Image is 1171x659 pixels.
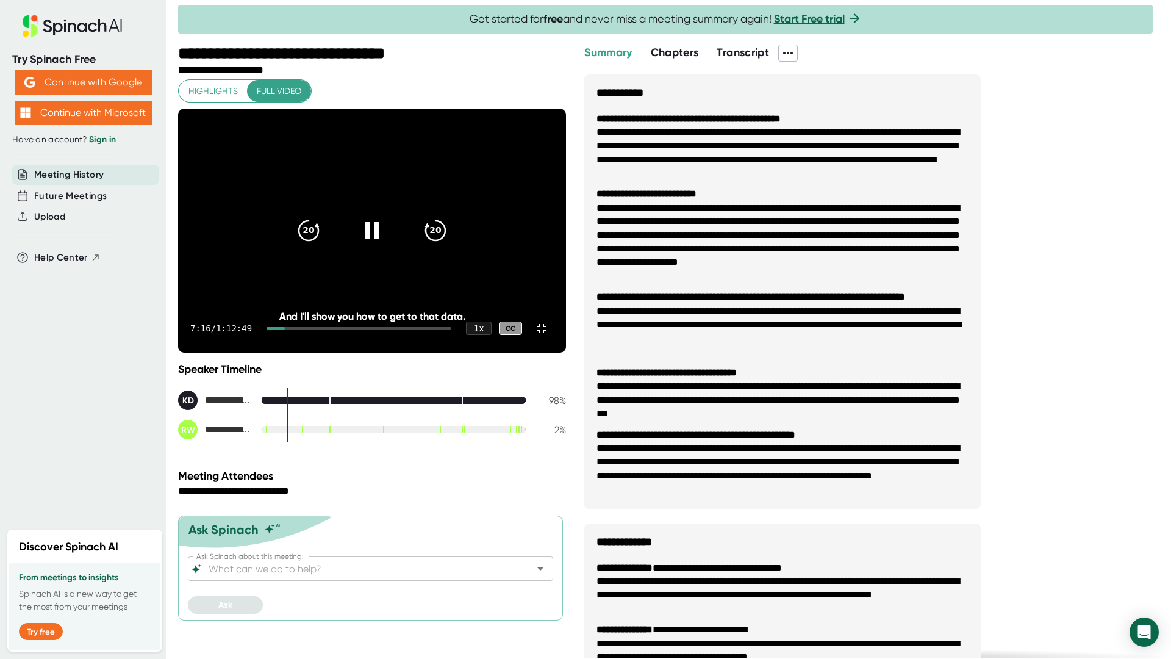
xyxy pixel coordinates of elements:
[188,596,263,614] button: Ask
[34,189,107,203] button: Future Meetings
[89,134,116,145] a: Sign in
[19,588,151,613] p: Spinach AI is a new way to get the most from your meetings
[466,322,492,335] div: 1 x
[178,420,251,439] div: Rhet Wadsworth
[15,70,152,95] button: Continue with Google
[19,573,151,583] h3: From meetings to insights
[34,251,101,265] button: Help Center
[470,12,862,26] span: Get started for and never miss a meeting summary again!
[543,12,563,26] b: free
[19,623,63,640] button: Try free
[178,391,251,410] div: Kieran Donohue
[34,210,65,224] button: Upload
[717,46,769,59] span: Transcript
[499,322,522,336] div: CC
[178,420,198,439] div: RW
[19,539,118,555] h2: Discover Spinach AI
[34,251,88,265] span: Help Center
[12,52,154,67] div: Try Spinach Free
[584,46,632,59] span: Summary
[178,391,198,410] div: KD
[774,12,845,26] a: Start Free trial
[218,600,232,610] span: Ask
[190,323,252,333] div: 7:16 / 1:12:49
[188,522,259,537] div: Ask Spinach
[15,101,152,125] button: Continue with Microsoft
[178,362,566,376] div: Speaker Timeline
[584,45,632,61] button: Summary
[257,84,301,99] span: Full video
[12,134,154,145] div: Have an account?
[535,424,566,436] div: 2 %
[217,311,528,322] div: And I'll show you how to get to that data.
[178,469,569,483] div: Meeting Attendees
[535,395,566,406] div: 98 %
[179,80,248,103] button: Highlights
[188,84,238,99] span: Highlights
[247,80,311,103] button: Full video
[717,45,769,61] button: Transcript
[651,45,699,61] button: Chapters
[651,46,699,59] span: Chapters
[34,168,104,182] button: Meeting History
[24,77,35,88] img: Aehbyd4JwY73AAAAAElFTkSuQmCC
[1130,618,1159,647] div: Open Intercom Messenger
[532,560,549,577] button: Open
[206,560,514,577] input: What can we do to help?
